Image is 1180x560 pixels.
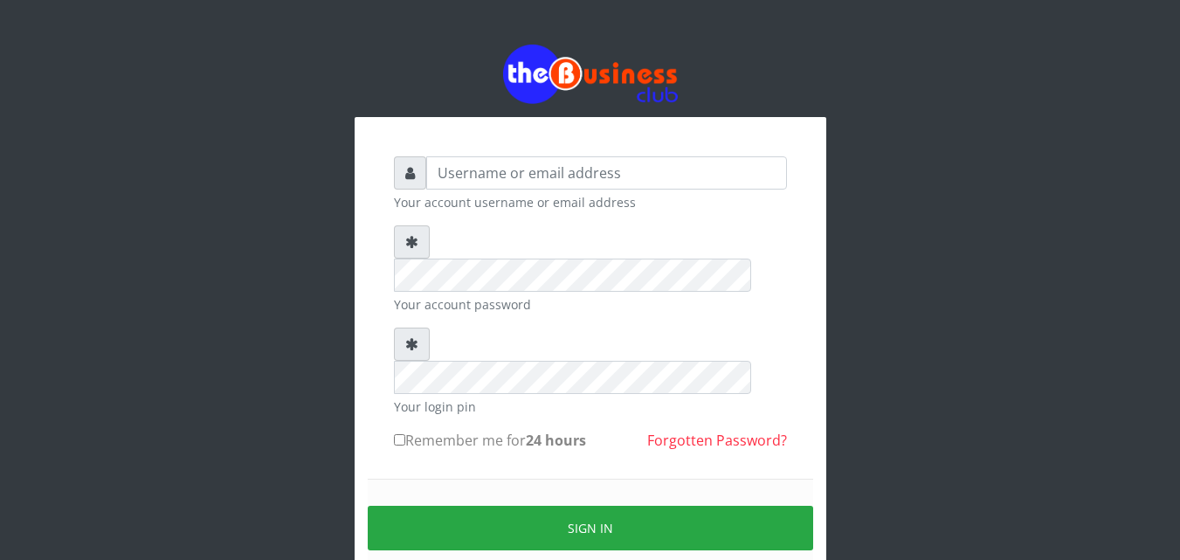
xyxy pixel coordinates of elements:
[394,295,787,314] small: Your account password
[394,430,586,451] label: Remember me for
[394,398,787,416] small: Your login pin
[394,193,787,211] small: Your account username or email address
[426,156,787,190] input: Username or email address
[526,431,586,450] b: 24 hours
[394,434,405,446] input: Remember me for24 hours
[647,431,787,450] a: Forgotten Password?
[368,506,813,550] button: Sign in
